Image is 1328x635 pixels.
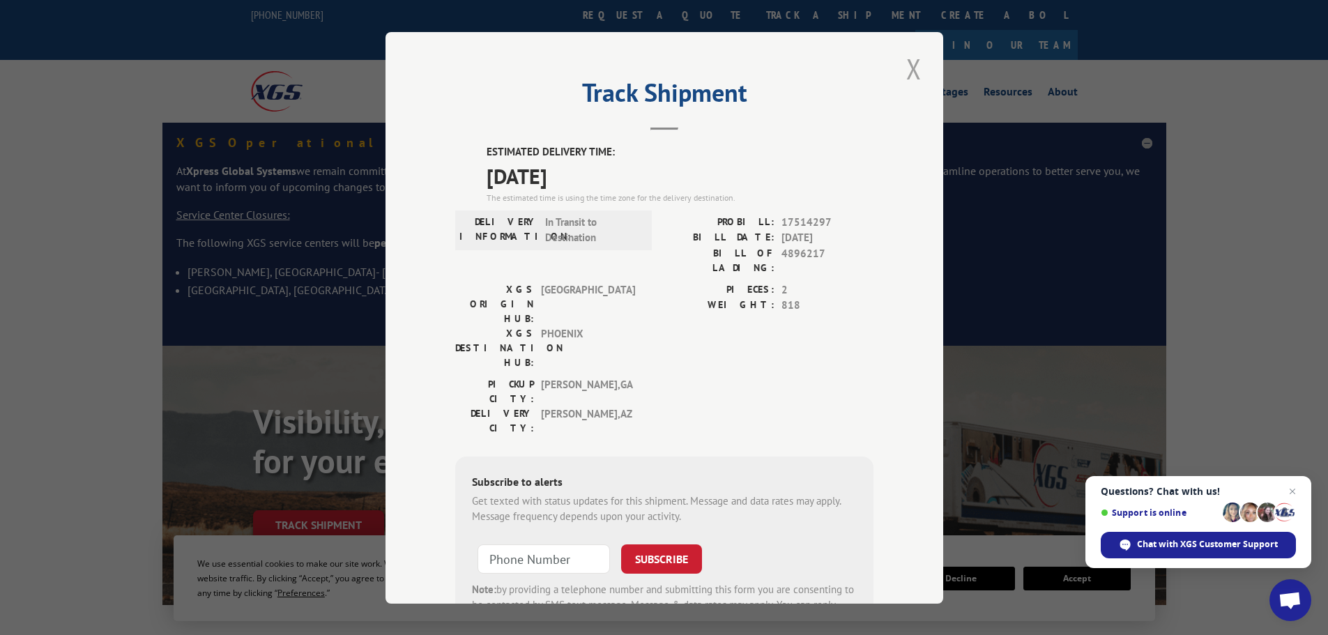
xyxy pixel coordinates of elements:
[621,544,702,573] button: SUBSCRIBE
[472,582,496,595] strong: Note:
[664,214,774,230] label: PROBILL:
[1269,579,1311,621] a: Open chat
[541,326,635,369] span: PHOENIX
[1137,538,1278,551] span: Chat with XGS Customer Support
[455,83,873,109] h2: Track Shipment
[541,282,635,326] span: [GEOGRAPHIC_DATA]
[664,230,774,246] label: BILL DATE:
[781,298,873,314] span: 818
[455,326,534,369] label: XGS DESTINATION HUB:
[781,230,873,246] span: [DATE]
[664,282,774,298] label: PIECES:
[455,406,534,435] label: DELIVERY CITY:
[664,298,774,314] label: WEIGHT:
[1101,532,1296,558] span: Chat with XGS Customer Support
[459,214,538,245] label: DELIVERY INFORMATION:
[455,282,534,326] label: XGS ORIGIN HUB:
[472,493,857,524] div: Get texted with status updates for this shipment. Message and data rates may apply. Message frequ...
[472,473,857,493] div: Subscribe to alerts
[545,214,639,245] span: In Transit to Destination
[541,376,635,406] span: [PERSON_NAME] , GA
[781,282,873,298] span: 2
[902,49,926,88] button: Close modal
[781,214,873,230] span: 17514297
[487,144,873,160] label: ESTIMATED DELIVERY TIME:
[1101,507,1218,518] span: Support is online
[781,245,873,275] span: 4896217
[478,544,610,573] input: Phone Number
[541,406,635,435] span: [PERSON_NAME] , AZ
[455,376,534,406] label: PICKUP CITY:
[487,160,873,191] span: [DATE]
[1101,486,1296,497] span: Questions? Chat with us!
[664,245,774,275] label: BILL OF LADING:
[487,191,873,204] div: The estimated time is using the time zone for the delivery destination.
[472,581,857,629] div: by providing a telephone number and submitting this form you are consenting to be contacted by SM...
